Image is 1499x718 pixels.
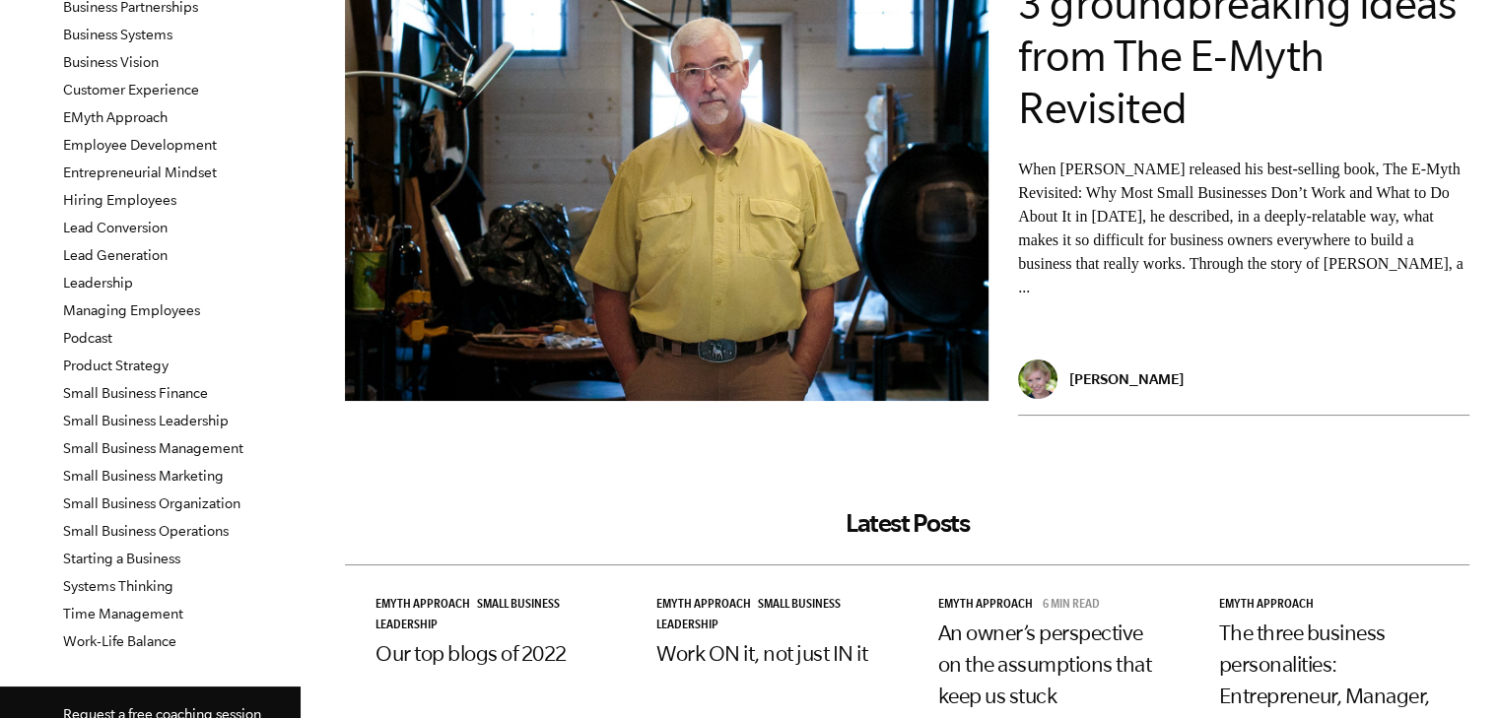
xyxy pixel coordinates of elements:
[1219,599,1321,613] a: EMyth Approach
[63,523,229,539] a: Small Business Operations
[656,599,758,613] a: EMyth Approach
[1018,158,1469,299] p: When [PERSON_NAME] released his best-selling book, The E-Myth Revisited: Why Most Small Businesse...
[1069,370,1184,387] p: [PERSON_NAME]
[63,468,224,484] a: Small Business Marketing
[63,220,168,235] a: Lead Conversion
[63,606,183,621] a: Time Management
[656,641,867,665] a: Work ON it, not just IN it
[1219,599,1314,613] span: EMyth Approach
[63,137,217,153] a: Employee Development
[63,302,200,318] a: Managing Employees
[375,599,477,613] a: EMyth Approach
[63,109,168,125] a: EMyth Approach
[938,620,1152,707] a: An owner’s perspective on the assumptions that keep us stuck
[375,599,560,633] a: Small Business Leadership
[63,164,217,180] a: Entrepreneurial Mindset
[63,358,169,373] a: Product Strategy
[1400,623,1499,718] iframe: Chat Widget
[345,508,1469,538] h2: Latest Posts
[656,599,751,613] span: EMyth Approach
[63,330,112,346] a: Podcast
[938,599,1040,613] a: EMyth Approach
[63,633,176,649] a: Work-Life Balance
[1043,599,1100,613] p: 6 min read
[63,578,173,594] a: Systems Thinking
[63,82,199,98] a: Customer Experience
[63,385,208,401] a: Small Business Finance
[63,495,240,511] a: Small Business Organization
[63,275,133,291] a: Leadership
[63,440,243,456] a: Small Business Management
[656,599,841,633] a: Small Business Leadership
[63,27,172,42] a: Business Systems
[63,192,176,208] a: Hiring Employees
[375,599,470,613] span: EMyth Approach
[1018,359,1057,399] img: Tricia Huebner - EMyth
[63,551,180,566] a: Starting a Business
[63,413,229,428] a: Small Business Leadership
[375,641,567,665] a: Our top blogs of 2022
[938,599,1033,613] span: EMyth Approach
[63,54,159,70] a: Business Vision
[63,247,168,263] a: Lead Generation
